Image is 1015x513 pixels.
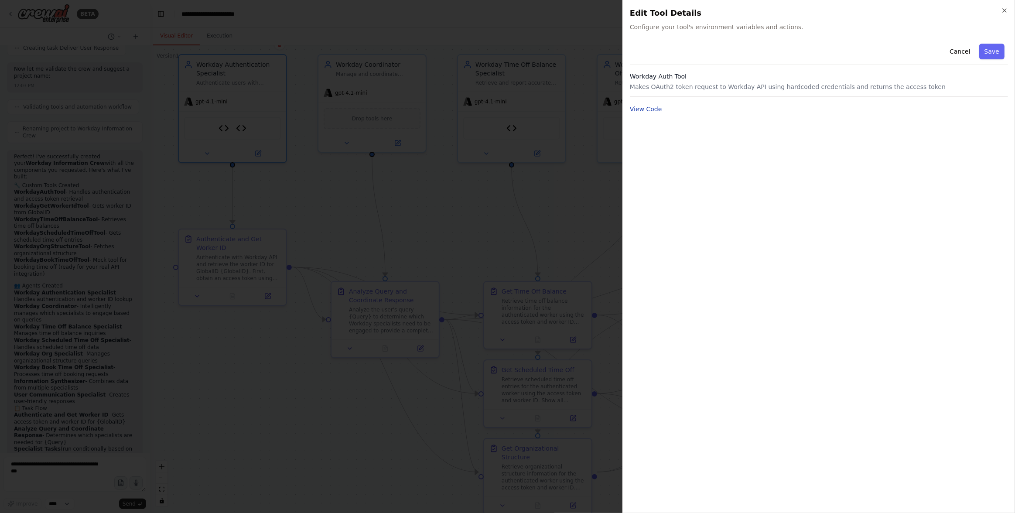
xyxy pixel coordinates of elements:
h2: Edit Tool Details [630,7,1008,19]
button: Save [979,44,1005,59]
h3: Workday Auth Tool [630,72,1008,81]
button: View Code [630,105,662,113]
button: Cancel [944,44,975,59]
p: Makes OAuth2 token request to Workday API using hardcoded credentials and returns the access token [630,82,1008,91]
span: Configure your tool's environment variables and actions. [630,23,1008,31]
